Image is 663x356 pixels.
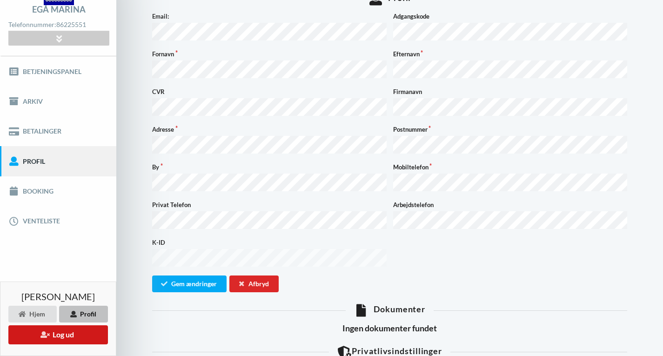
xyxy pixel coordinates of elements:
[152,12,387,21] label: Email:
[152,125,387,134] label: Adresse
[152,49,387,59] label: Fornavn
[8,306,57,322] div: Hjem
[59,306,108,322] div: Profil
[393,49,628,59] label: Efternavn
[32,5,86,13] div: Egå Marina
[393,87,628,96] label: Firmanavn
[21,292,95,301] span: [PERSON_NAME]
[152,304,627,316] div: Dokumenter
[152,238,387,247] label: K-ID
[152,200,387,209] label: Privat Telefon
[393,162,628,172] label: Mobiltelefon
[393,12,628,21] label: Adgangskode
[152,323,627,334] h3: Ingen dokumenter fundet
[229,275,279,292] div: Afbryd
[8,19,109,31] div: Telefonnummer:
[393,125,628,134] label: Postnummer
[56,20,86,28] strong: 86225551
[152,162,387,172] label: By
[152,275,227,292] button: Gem ændringer
[393,200,628,209] label: Arbejdstelefon
[152,87,387,96] label: CVR
[8,325,108,344] button: Log ud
